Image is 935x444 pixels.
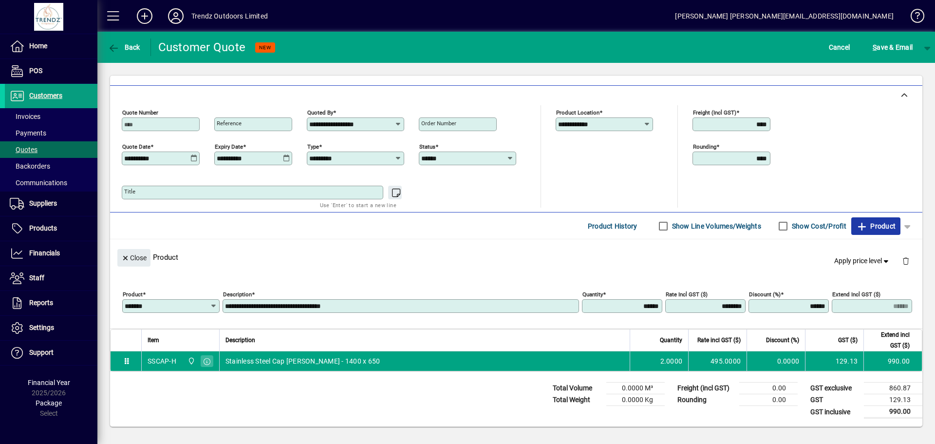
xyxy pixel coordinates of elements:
a: Settings [5,316,97,340]
span: Item [148,335,159,346]
a: Staff [5,266,97,290]
span: New Plymouth [185,356,196,367]
mat-label: Rate incl GST ($) [666,291,708,298]
span: Package [36,399,62,407]
span: Payments [10,129,46,137]
mat-label: Product location [556,109,599,116]
span: Staff [29,274,44,282]
td: 0.0000 M³ [606,383,665,394]
span: Invoices [10,113,40,120]
td: 990.00 [864,406,922,418]
span: Customers [29,92,62,99]
span: Suppliers [29,199,57,207]
mat-label: Reference [217,120,242,127]
mat-label: Rounding [693,143,716,150]
span: Back [108,43,140,51]
mat-label: Type [307,143,319,150]
span: Close [121,250,147,266]
mat-label: Expiry date [215,143,243,150]
app-page-header-button: Back [97,39,151,56]
a: Products [5,216,97,241]
span: Product History [588,218,637,234]
a: Invoices [5,108,97,125]
mat-label: Quantity [582,291,603,298]
mat-label: Status [419,143,435,150]
button: Add [129,7,160,25]
mat-hint: Use 'Enter' to start a new line [320,199,396,211]
mat-label: Product [123,291,143,298]
span: GST ($) [838,335,858,346]
td: 129.13 [864,394,922,406]
span: Communications [10,179,67,187]
td: Rounding [673,394,739,406]
app-page-header-button: Delete [894,256,917,265]
a: Knowledge Base [903,2,923,34]
a: Financials [5,241,97,266]
span: 2.0000 [660,356,683,366]
span: POS [29,67,42,75]
a: Quotes [5,141,97,158]
div: [PERSON_NAME] [PERSON_NAME][EMAIL_ADDRESS][DOMAIN_NAME] [675,8,894,24]
mat-label: Quote number [122,109,158,116]
td: 0.0000 [747,351,805,371]
mat-label: Title [124,188,135,195]
a: Reports [5,291,97,315]
span: Rate incl GST ($) [697,335,741,346]
mat-label: Extend incl GST ($) [832,291,880,298]
span: Home [29,42,47,50]
a: Support [5,341,97,365]
mat-label: Quoted by [307,109,333,116]
mat-label: Discount (%) [749,291,781,298]
td: GST exclusive [805,383,864,394]
app-page-header-button: Close [115,253,153,262]
td: 0.00 [739,383,798,394]
button: Cancel [826,39,853,56]
td: 0.00 [739,394,798,406]
span: Financials [29,249,60,257]
td: 990.00 [863,351,922,371]
a: POS [5,59,97,83]
span: Extend incl GST ($) [870,329,910,351]
a: Suppliers [5,192,97,216]
td: 860.87 [864,383,922,394]
td: GST [805,394,864,406]
span: Discount (%) [766,335,799,346]
div: Customer Quote [158,39,246,55]
button: Delete [894,249,917,272]
span: Apply price level [834,256,891,266]
span: Products [29,224,57,232]
span: Support [29,348,54,356]
label: Show Line Volumes/Weights [670,221,761,231]
div: Product [110,239,922,275]
button: Product [851,217,900,235]
span: Description [225,335,255,346]
mat-label: Freight (incl GST) [693,109,736,116]
td: Total Volume [548,383,606,394]
button: Back [105,39,143,56]
a: Communications [5,174,97,191]
a: Backorders [5,158,97,174]
mat-label: Order number [421,120,456,127]
span: Financial Year [28,379,70,386]
mat-label: Description [223,291,252,298]
span: Quantity [660,335,682,346]
span: Quotes [10,146,37,154]
button: Product History [584,217,641,235]
td: 129.13 [805,351,863,371]
button: Save & Email [868,39,917,56]
mat-label: Quote date [122,143,150,150]
a: Payments [5,125,97,141]
button: Apply price level [830,252,895,270]
span: ave & Email [873,39,913,55]
div: Trendz Outdoors Limited [191,8,268,24]
div: 495.0000 [694,356,741,366]
button: Close [117,249,150,267]
span: Cancel [829,39,850,55]
td: GST inclusive [805,406,864,418]
span: NEW [259,44,271,51]
td: Total Weight [548,394,606,406]
span: Product [856,218,896,234]
span: Settings [29,324,54,331]
span: Backorders [10,162,50,170]
a: Home [5,34,97,58]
